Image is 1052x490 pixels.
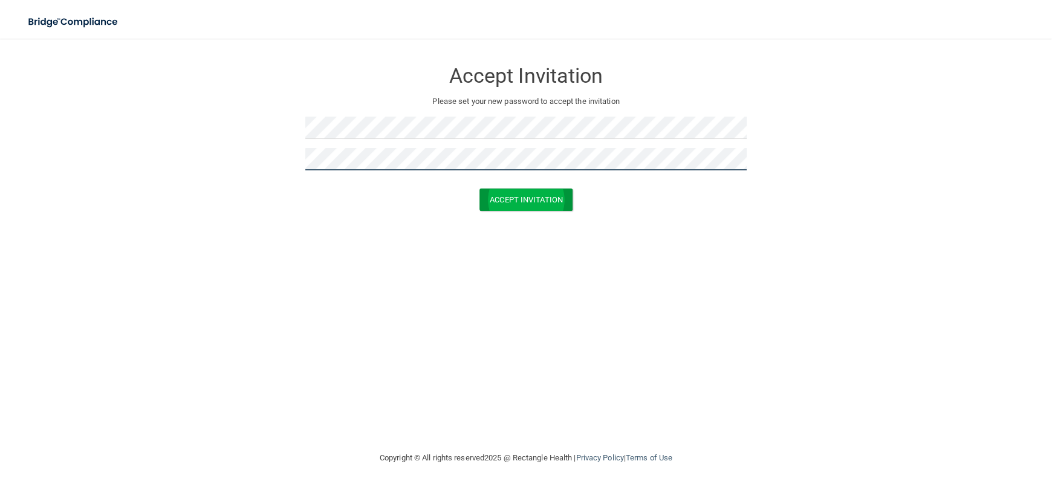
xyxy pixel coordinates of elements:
a: Privacy Policy [576,453,623,462]
img: bridge_compliance_login_screen.278c3ca4.svg [18,10,129,34]
p: Please set your new password to accept the invitation [314,94,738,109]
button: Accept Invitation [479,189,573,211]
h3: Accept Invitation [305,65,747,87]
a: Terms of Use [626,453,672,462]
div: Copyright © All rights reserved 2025 @ Rectangle Health | | [305,439,747,477]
